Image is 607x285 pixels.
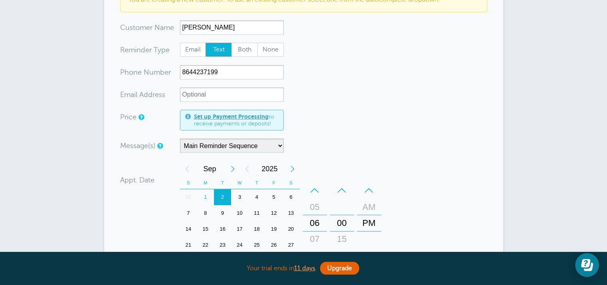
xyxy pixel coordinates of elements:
div: 15 [197,221,214,237]
div: 26 [265,237,283,253]
a: Set up Payment Processing [194,113,269,120]
div: 25 [248,237,265,253]
div: Hours [303,182,327,264]
div: Sunday, September 7 [180,205,197,221]
div: 20 [283,221,300,237]
div: ress [120,87,180,102]
div: Friday, September 5 [265,189,283,205]
div: Monday, September 22 [197,237,214,253]
span: ne Nu [133,69,154,76]
div: Monday, September 15 [197,221,214,237]
div: Tuesday, September 9 [214,205,231,221]
div: 07 [305,231,324,247]
div: Saturday, September 20 [283,221,300,237]
input: Optional [180,87,284,102]
th: S [283,177,300,189]
div: 1 [197,189,214,205]
div: Sunday, August 31 [180,189,197,205]
div: 00 [332,215,352,231]
div: Thursday, September 25 [248,237,265,253]
div: 31 [180,189,197,205]
span: il Add [134,91,152,98]
div: Minutes [330,182,354,264]
span: Both [232,43,257,57]
div: 27 [283,237,300,253]
span: to receive payments or deposits! [194,113,279,127]
div: 3 [231,189,248,205]
span: tomer N [133,24,160,31]
div: Today, Monday, September 1 [197,189,214,205]
a: Simple templates and custom messages will use the reminder schedule set under Settings > Reminder... [157,143,162,148]
div: 18 [248,221,265,237]
th: T [248,177,265,189]
div: Friday, September 12 [265,205,283,221]
div: 30 [332,247,352,263]
div: Your trial ends in . [104,260,503,277]
span: None [258,43,283,57]
div: 16 [214,221,231,237]
span: Ema [120,91,134,98]
div: Saturday, September 13 [283,205,300,221]
div: Previous Month [180,161,194,177]
label: Reminder Type [120,46,170,53]
div: Thursday, September 11 [248,205,265,221]
div: Saturday, September 6 [283,189,300,205]
div: Tuesday, September 23 [214,237,231,253]
th: T [214,177,231,189]
div: Sunday, September 14 [180,221,197,237]
div: 24 [231,237,248,253]
div: 15 [332,231,352,247]
div: 08 [305,247,324,263]
div: 12 [265,205,283,221]
div: Wednesday, September 3 [231,189,248,205]
div: Wednesday, September 24 [231,237,248,253]
div: 05 [305,199,324,215]
span: September [194,161,225,177]
div: ame [120,20,180,35]
div: Sunday, September 21 [180,237,197,253]
div: 7 [180,205,197,221]
div: Friday, September 26 [265,237,283,253]
div: AM [360,199,379,215]
div: 6 [283,189,300,205]
iframe: Resource center [575,253,599,277]
div: 13 [283,205,300,221]
div: mber [120,65,180,79]
div: 19 [265,221,283,237]
th: S [180,177,197,189]
a: Upgrade [320,262,359,275]
th: W [231,177,248,189]
div: Saturday, September 27 [283,237,300,253]
div: 8 [197,205,214,221]
div: 14 [180,221,197,237]
label: Text [206,43,232,57]
div: Next Year [285,161,300,177]
div: Thursday, September 18 [248,221,265,237]
div: 4 [248,189,265,205]
th: M [197,177,214,189]
span: 2025 [254,161,285,177]
a: 11 days [294,265,315,272]
label: Price [120,113,136,121]
div: 2 [214,189,231,205]
div: Tuesday, September 2 [214,189,231,205]
div: Tuesday, September 16 [214,221,231,237]
div: 21 [180,237,197,253]
th: F [265,177,283,189]
div: Friday, September 19 [265,221,283,237]
div: Wednesday, September 10 [231,205,248,221]
div: 10 [231,205,248,221]
label: Both [231,43,258,57]
div: 22 [197,237,214,253]
div: 9 [214,205,231,221]
div: 11 [248,205,265,221]
div: 23 [214,237,231,253]
div: Wednesday, September 17 [231,221,248,237]
label: Message(s) [120,142,155,149]
div: 17 [231,221,248,237]
label: Email [180,43,206,57]
div: Thursday, September 4 [248,189,265,205]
